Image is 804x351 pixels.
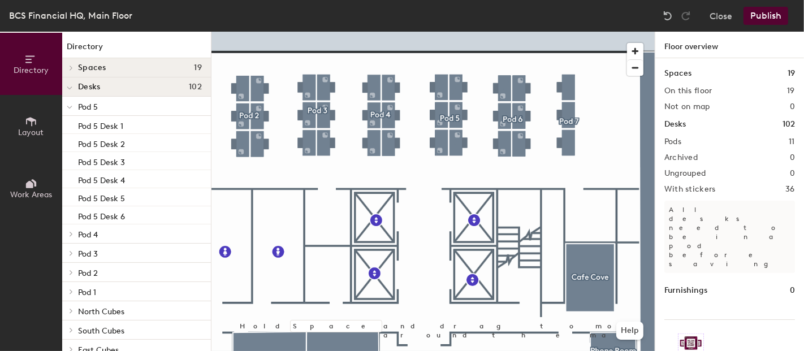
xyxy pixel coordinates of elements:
[78,307,124,317] span: North Cubes
[744,7,788,25] button: Publish
[189,83,202,92] span: 102
[664,201,795,273] p: All desks need to be in a pod before saving
[664,185,716,194] h2: With stickers
[78,268,98,278] span: Pod 2
[78,326,124,336] span: South Cubes
[783,118,795,131] h1: 102
[78,83,100,92] span: Desks
[78,249,98,259] span: Pod 3
[78,190,125,203] p: Pod 5 Desk 5
[785,185,795,194] h2: 36
[788,67,795,80] h1: 19
[790,102,795,111] h2: 0
[78,118,123,131] p: Pod 5 Desk 1
[680,10,691,21] img: Redo
[664,67,691,80] h1: Spaces
[78,154,125,167] p: Pod 5 Desk 3
[664,86,712,96] h2: On this floor
[710,7,732,25] button: Close
[14,66,49,75] span: Directory
[664,137,681,146] h2: Pods
[787,86,795,96] h2: 19
[655,32,804,58] h1: Floor overview
[662,10,673,21] img: Undo
[664,153,698,162] h2: Archived
[616,322,643,340] button: Help
[664,284,707,297] h1: Furnishings
[78,102,98,112] span: Pod 5
[664,102,710,111] h2: Not on map
[78,209,125,222] p: Pod 5 Desk 6
[9,8,132,23] div: BCS Financial HQ, Main Floor
[78,63,106,72] span: Spaces
[10,190,52,200] span: Work Areas
[789,137,795,146] h2: 11
[664,169,706,178] h2: Ungrouped
[19,128,44,137] span: Layout
[78,172,125,185] p: Pod 5 Desk 4
[78,230,98,240] span: Pod 4
[62,41,211,58] h1: Directory
[790,153,795,162] h2: 0
[664,118,686,131] h1: Desks
[78,288,96,297] span: Pod 1
[78,136,125,149] p: Pod 5 Desk 2
[790,169,795,178] h2: 0
[194,63,202,72] span: 19
[790,284,795,297] h1: 0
